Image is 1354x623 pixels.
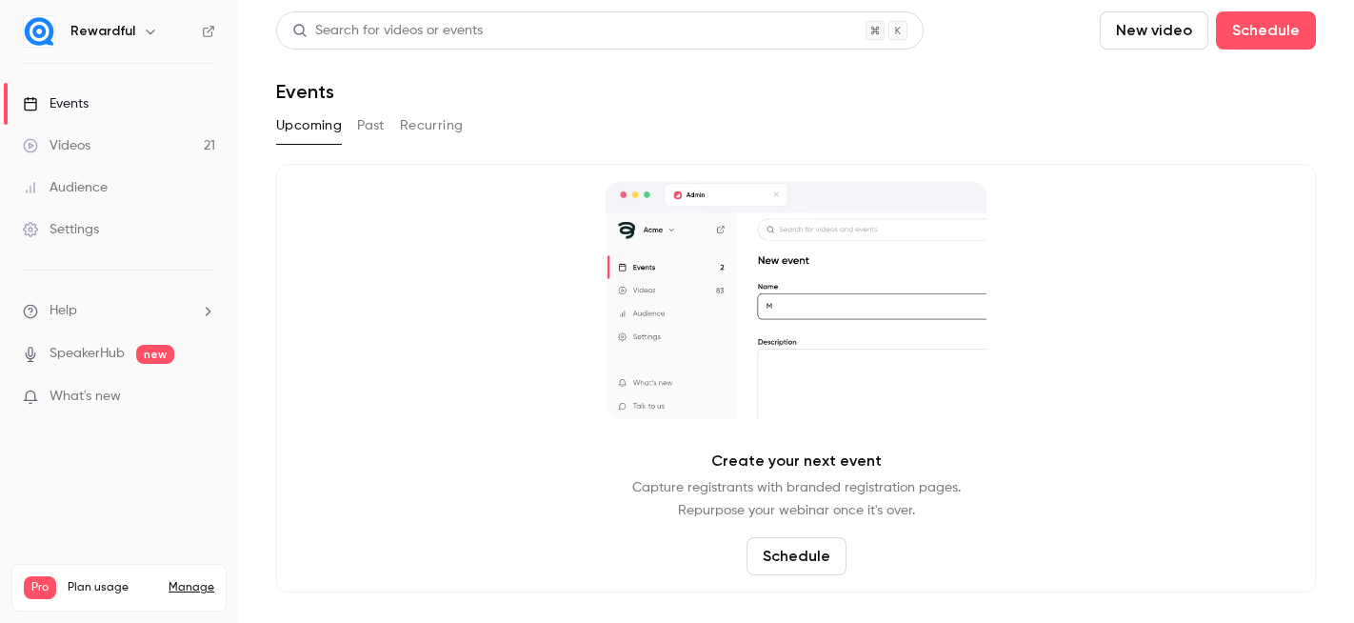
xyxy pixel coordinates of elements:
button: New video [1100,11,1208,50]
img: Rewardful [24,16,54,47]
div: Settings [23,220,99,239]
a: Manage [169,580,214,595]
span: What's new [50,387,121,407]
h6: Rewardful [70,22,135,41]
span: Help [50,301,77,321]
span: new [136,345,174,364]
li: help-dropdown-opener [23,301,215,321]
button: Schedule [747,537,846,575]
div: Search for videos or events [292,21,483,41]
iframe: Noticeable Trigger [192,389,215,406]
button: Schedule [1216,11,1316,50]
button: Past [357,111,385,141]
p: Create your next event [711,450,882,472]
p: Capture registrants with branded registration pages. Repurpose your webinar once it's over. [632,476,961,522]
a: SpeakerHub [50,344,125,364]
h1: Events [276,80,334,103]
div: Events [23,94,89,113]
button: Upcoming [276,111,342,141]
button: Recurring [400,111,464,141]
span: Plan usage [68,580,157,595]
div: Audience [23,178,108,197]
div: Videos [23,136,90,155]
span: Pro [24,576,56,599]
